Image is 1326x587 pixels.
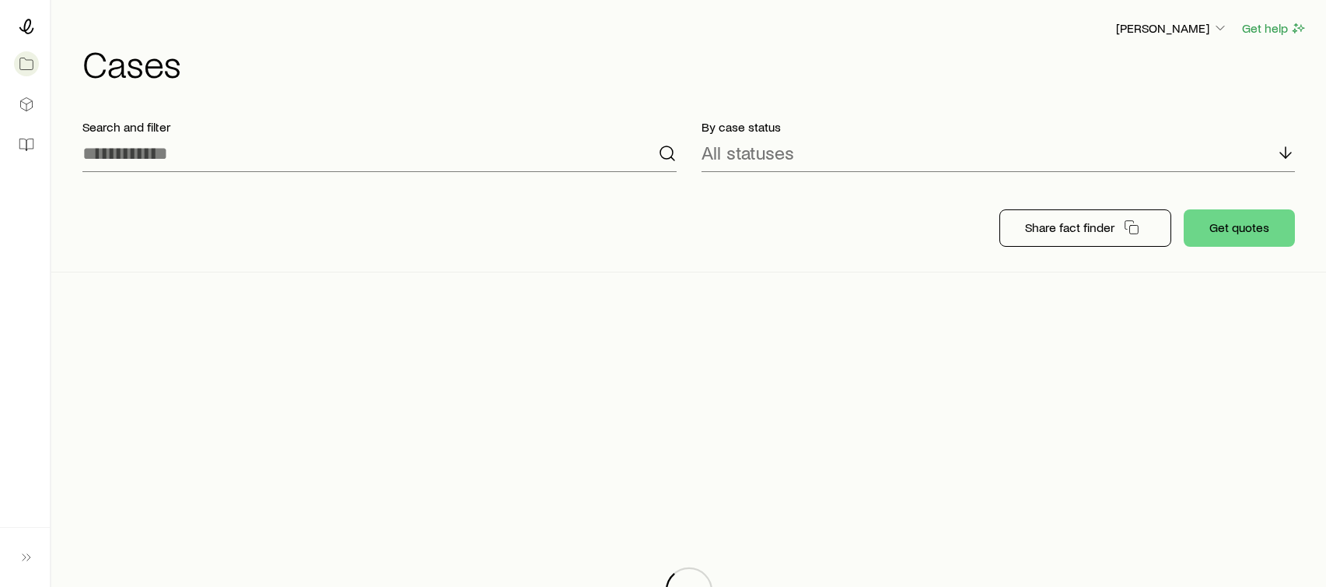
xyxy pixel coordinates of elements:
[1184,209,1295,247] button: Get quotes
[701,142,794,163] p: All statuses
[1025,220,1114,235] p: Share fact finder
[82,119,677,135] p: Search and filter
[1116,20,1228,36] p: [PERSON_NAME]
[701,119,1296,135] p: By case status
[1115,19,1229,38] button: [PERSON_NAME]
[1241,19,1307,37] button: Get help
[82,44,1307,82] h1: Cases
[999,209,1171,247] button: Share fact finder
